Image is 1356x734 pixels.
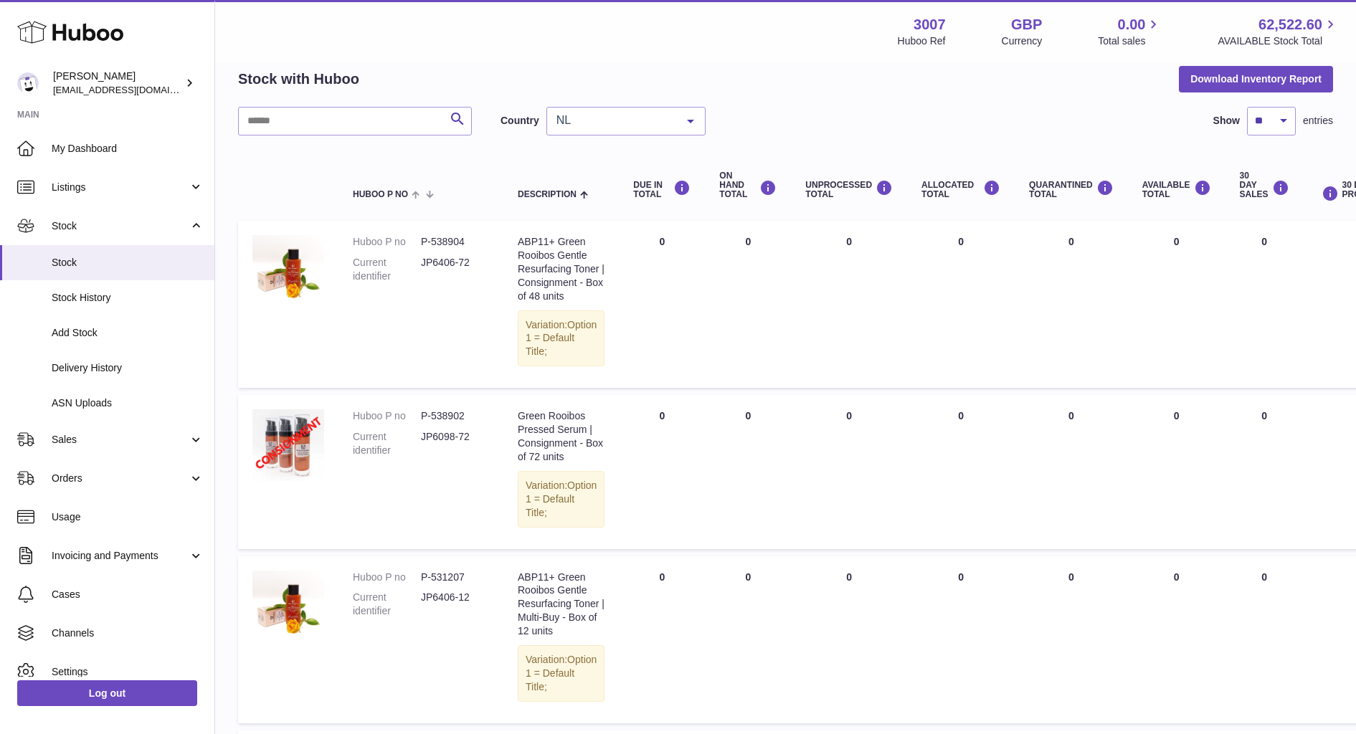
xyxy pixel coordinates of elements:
[52,219,189,233] span: Stock
[1118,15,1146,34] span: 0.00
[353,235,421,249] dt: Huboo P no
[52,549,189,563] span: Invoicing and Payments
[1002,34,1043,48] div: Currency
[52,256,204,270] span: Stock
[421,571,489,584] dd: P-531207
[252,571,324,642] img: product image
[252,409,324,481] img: product image
[518,571,604,638] div: ABP11+ Green Rooibos Gentle Resurfacing Toner | Multi-Buy - Box of 12 units
[1213,114,1240,128] label: Show
[1068,571,1074,583] span: 0
[518,310,604,367] div: Variation:
[1225,221,1304,388] td: 0
[518,409,604,464] div: Green Rooibos Pressed Serum | Consignment - Box of 72 units
[1128,556,1225,723] td: 0
[1225,556,1304,723] td: 0
[52,142,204,156] span: My Dashboard
[238,70,359,89] h2: Stock with Huboo
[52,472,189,485] span: Orders
[17,680,197,706] a: Log out
[619,395,705,548] td: 0
[791,556,907,723] td: 0
[1240,171,1289,200] div: 30 DAY SALES
[52,588,204,601] span: Cases
[353,190,408,199] span: Huboo P no
[52,626,204,640] span: Channels
[1029,180,1114,199] div: QUARANTINED Total
[1068,236,1074,247] span: 0
[526,654,597,692] span: Option 1 = Default Title;
[1128,221,1225,388] td: 0
[898,34,946,48] div: Huboo Ref
[421,409,489,423] dd: P-538902
[353,591,421,618] dt: Current identifier
[421,235,489,249] dd: P-538904
[805,180,893,199] div: UNPROCESSED Total
[705,395,791,548] td: 0
[252,235,324,307] img: product image
[633,180,691,199] div: DUE IN TOTAL
[501,114,539,128] label: Country
[1068,410,1074,421] span: 0
[1128,395,1225,548] td: 0
[1098,34,1162,48] span: Total sales
[518,471,604,528] div: Variation:
[52,396,204,410] span: ASN Uploads
[52,181,189,194] span: Listings
[52,291,204,305] span: Stock History
[791,395,907,548] td: 0
[1258,15,1322,34] span: 62,522.60
[52,433,189,447] span: Sales
[52,326,204,340] span: Add Stock
[526,480,597,518] span: Option 1 = Default Title;
[914,15,946,34] strong: 3007
[1218,34,1339,48] span: AVAILABLE Stock Total
[1142,180,1211,199] div: AVAILABLE Total
[353,571,421,584] dt: Huboo P no
[518,645,604,702] div: Variation:
[1303,114,1333,128] span: entries
[1179,66,1333,92] button: Download Inventory Report
[421,256,489,283] dd: JP6406-72
[518,190,577,199] span: Description
[52,510,204,524] span: Usage
[17,72,39,94] img: bevmay@maysama.com
[1098,15,1162,48] a: 0.00 Total sales
[719,171,777,200] div: ON HAND Total
[421,430,489,457] dd: JP6098-72
[791,221,907,388] td: 0
[53,84,211,95] span: [EMAIL_ADDRESS][DOMAIN_NAME]
[353,256,421,283] dt: Current identifier
[52,665,204,679] span: Settings
[53,70,182,97] div: [PERSON_NAME]
[526,319,597,358] span: Option 1 = Default Title;
[619,221,705,388] td: 0
[553,113,676,128] span: NL
[907,556,1015,723] td: 0
[1218,15,1339,48] a: 62,522.60 AVAILABLE Stock Total
[907,221,1015,388] td: 0
[52,361,204,375] span: Delivery History
[907,395,1015,548] td: 0
[705,221,791,388] td: 0
[421,591,489,618] dd: JP6406-12
[353,409,421,423] dt: Huboo P no
[619,556,705,723] td: 0
[705,556,791,723] td: 0
[921,180,1000,199] div: ALLOCATED Total
[353,430,421,457] dt: Current identifier
[1225,395,1304,548] td: 0
[518,235,604,302] div: ABP11+ Green Rooibos Gentle Resurfacing Toner | Consignment - Box of 48 units
[1011,15,1042,34] strong: GBP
